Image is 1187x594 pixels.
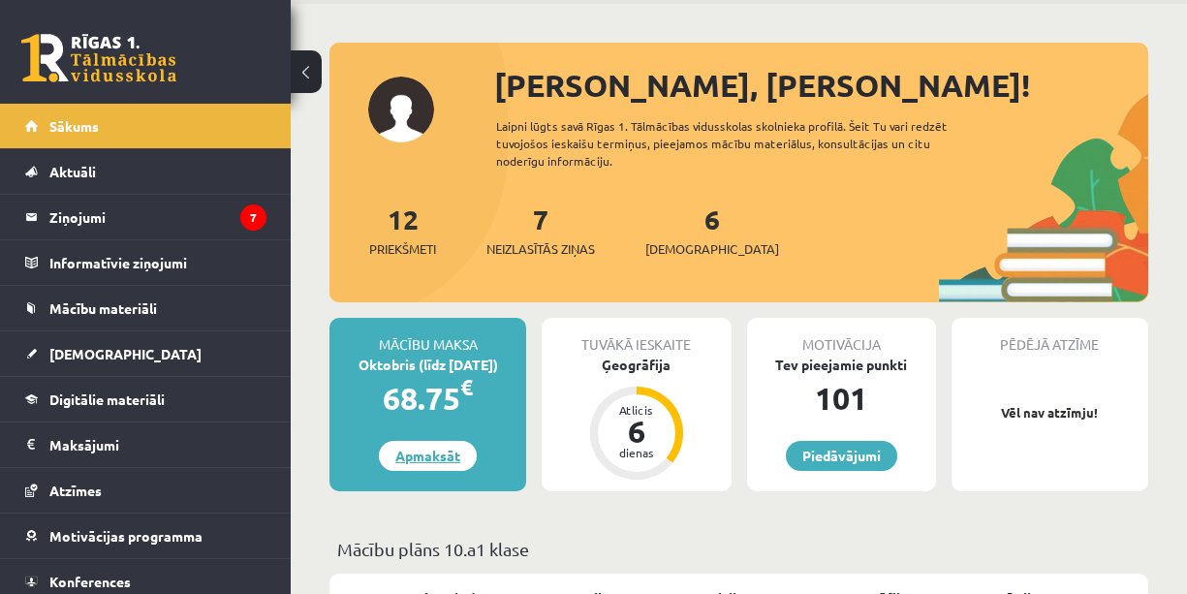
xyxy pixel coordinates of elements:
[25,331,266,376] a: [DEMOGRAPHIC_DATA]
[49,195,266,239] legend: Ziņojumi
[49,391,165,408] span: Digitālie materiāli
[486,202,595,259] a: 7Neizlasītās ziņas
[369,202,436,259] a: 12Priekšmeti
[329,375,526,422] div: 68.75
[747,355,936,375] div: Tev pieejamie punkti
[49,482,102,499] span: Atzīmes
[747,318,936,355] div: Motivācija
[49,573,131,590] span: Konferences
[25,149,266,194] a: Aktuāli
[25,240,266,285] a: Informatīvie ziņojumi
[49,345,202,362] span: [DEMOGRAPHIC_DATA]
[786,441,897,471] a: Piedāvājumi
[542,355,731,483] a: Ģeogrāfija Atlicis 6 dienas
[329,318,526,355] div: Mācību maksa
[379,441,477,471] a: Apmaksāt
[329,355,526,375] div: Oktobris (līdz [DATE])
[496,117,987,170] div: Laipni lūgts savā Rīgas 1. Tālmācības vidusskolas skolnieka profilā. Šeit Tu vari redzēt tuvojošo...
[49,299,157,317] span: Mācību materiāli
[608,447,666,458] div: dienas
[49,422,266,467] legend: Maksājumi
[486,239,595,259] span: Neizlasītās ziņas
[542,355,731,375] div: Ģeogrāfija
[25,422,266,467] a: Maksājumi
[25,104,266,148] a: Sākums
[25,514,266,558] a: Motivācijas programma
[25,195,266,239] a: Ziņojumi7
[645,202,779,259] a: 6[DEMOGRAPHIC_DATA]
[494,62,1148,109] div: [PERSON_NAME], [PERSON_NAME]!
[25,377,266,422] a: Digitālie materiāli
[25,468,266,513] a: Atzīmes
[747,375,936,422] div: 101
[49,527,203,545] span: Motivācijas programma
[49,240,266,285] legend: Informatīvie ziņojumi
[961,403,1139,422] p: Vēl nav atzīmju!
[25,286,266,330] a: Mācību materiāli
[21,34,176,82] a: Rīgas 1. Tālmācības vidusskola
[49,117,99,135] span: Sākums
[542,318,731,355] div: Tuvākā ieskaite
[645,239,779,259] span: [DEMOGRAPHIC_DATA]
[460,373,473,401] span: €
[952,318,1148,355] div: Pēdējā atzīme
[369,239,436,259] span: Priekšmeti
[608,416,666,447] div: 6
[608,404,666,416] div: Atlicis
[337,536,1140,562] p: Mācību plāns 10.a1 klase
[49,163,96,180] span: Aktuāli
[240,204,266,231] i: 7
